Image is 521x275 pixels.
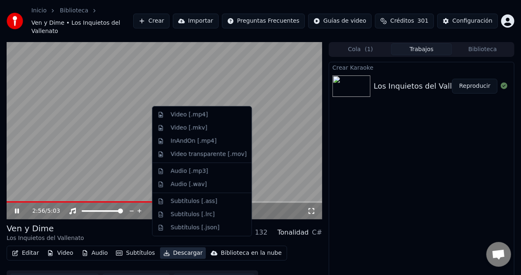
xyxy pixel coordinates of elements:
span: 5:03 [47,207,60,215]
button: Subtítulos [113,247,158,259]
button: Cola [330,43,391,55]
img: youka [7,13,23,29]
button: Guías de video [308,14,372,28]
button: Biblioteca [452,43,513,55]
button: Crear [133,14,170,28]
button: Importar [173,14,219,28]
div: Audio [.wav] [171,180,207,188]
div: / [32,207,52,215]
span: 2:56 [32,207,45,215]
div: Subtítulos [.ass] [171,197,217,205]
div: Crear Karaoke [329,62,514,72]
button: Audio [78,247,111,259]
div: Subtítulos [.json] [171,223,220,232]
nav: breadcrumb [31,7,133,35]
div: Video [.mp4] [171,110,208,119]
button: Configuración [437,14,498,28]
button: Video [44,247,76,259]
button: Trabajos [391,43,452,55]
div: Ven y Dime [7,223,84,234]
div: C# [312,228,322,237]
div: Biblioteca en la nube [221,249,282,257]
div: Video [.mkv] [171,124,207,132]
a: Inicio [31,7,47,15]
button: Créditos301 [375,14,434,28]
div: Subtítulos [.lrc] [171,210,215,219]
div: Configuración [453,17,493,25]
div: Audio [.mp3] [171,167,208,175]
div: Los Inquietos del Vallenato [7,234,84,242]
div: Tonalidad [278,228,309,237]
button: Descargar [160,247,206,259]
span: 301 [417,17,429,25]
div: Video transparente [.mov] [171,150,247,158]
div: InAndOn [.mp4] [171,137,217,145]
span: Créditos [390,17,414,25]
a: Chat abierto [486,242,511,267]
div: 132 [255,228,268,237]
a: Biblioteca [60,7,88,15]
button: Preguntas Frecuentes [222,14,305,28]
span: ( 1 ) [365,45,373,54]
span: Ven y Dime • Los Inquietos del Vallenato [31,19,133,35]
button: Editar [9,247,42,259]
button: Reproducir [452,79,497,94]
